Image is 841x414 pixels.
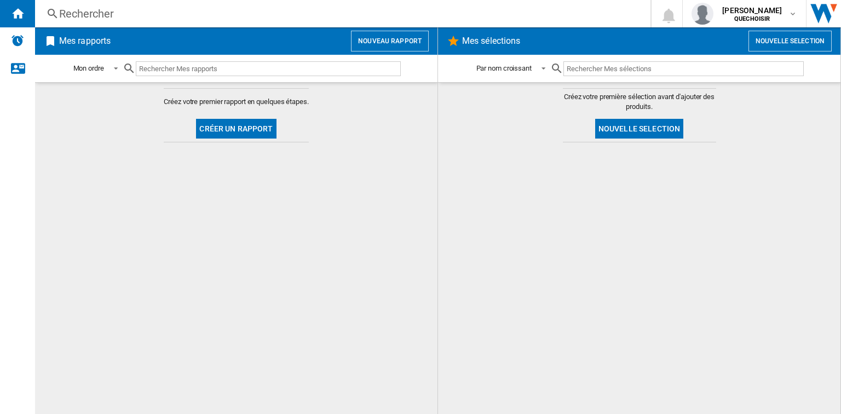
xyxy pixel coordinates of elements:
div: Par nom croissant [476,64,532,72]
div: Rechercher [59,6,622,21]
input: Rechercher Mes rapports [136,61,401,76]
div: Mon ordre [73,64,104,72]
h2: Mes sélections [460,31,522,51]
button: Nouvelle selection [595,119,684,139]
span: Créez votre première sélection avant d'ajouter des produits. [563,92,716,112]
button: Nouveau rapport [351,31,429,51]
h2: Mes rapports [57,31,113,51]
img: profile.jpg [692,3,713,25]
input: Rechercher Mes sélections [563,61,804,76]
img: alerts-logo.svg [11,34,24,47]
span: Créez votre premier rapport en quelques étapes. [164,97,308,107]
button: Nouvelle selection [748,31,832,51]
button: Créer un rapport [196,119,276,139]
b: QUECHOISIR [734,15,770,22]
span: [PERSON_NAME] [722,5,782,16]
